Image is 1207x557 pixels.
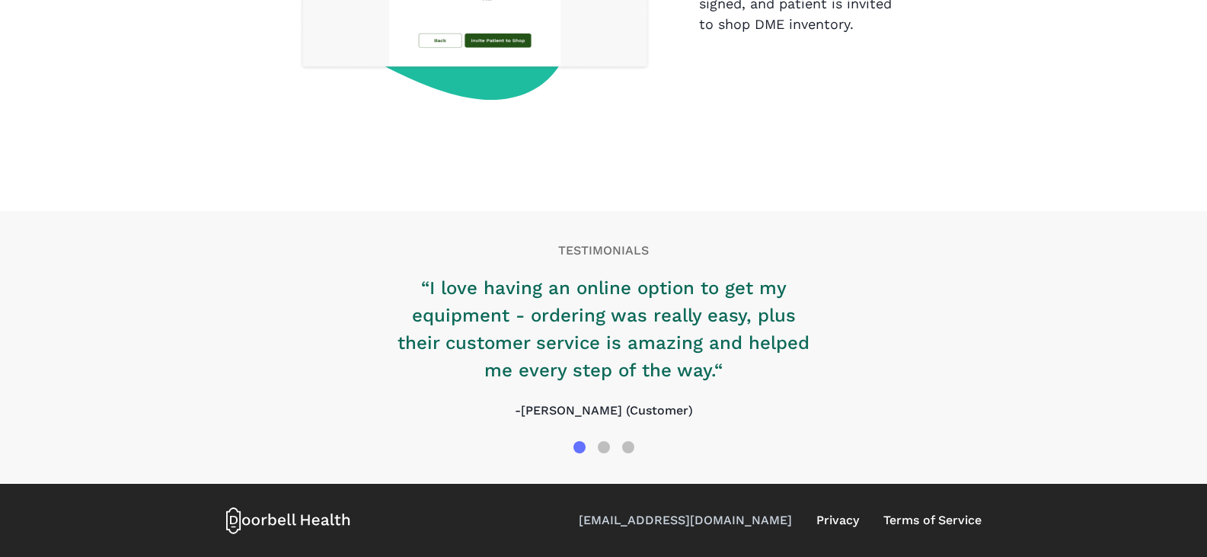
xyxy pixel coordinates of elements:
a: [EMAIL_ADDRESS][DOMAIN_NAME] [579,511,792,530]
p: -[PERSON_NAME] (Customer) [391,402,817,420]
a: Privacy [816,511,859,530]
p: “I love having an online option to get my equipment - ordering was really easy, plus their custom... [391,274,817,384]
p: TESTIMONIALS [226,242,982,260]
a: Terms of Service [883,511,982,530]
